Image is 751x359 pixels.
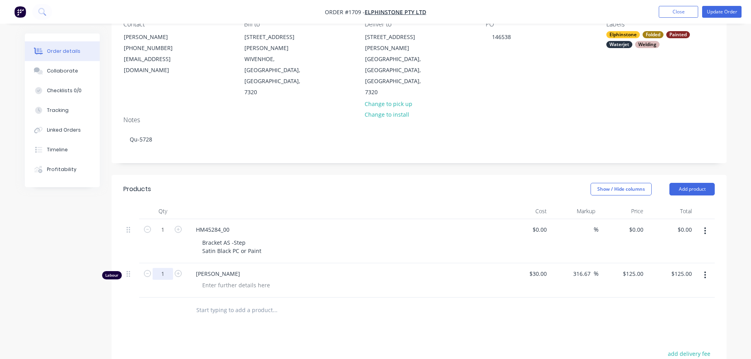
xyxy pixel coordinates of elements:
div: [STREET_ADDRESS][PERSON_NAME] [244,32,310,54]
span: [PERSON_NAME] [196,270,499,278]
div: WIVENHOE, [GEOGRAPHIC_DATA], [GEOGRAPHIC_DATA], 7320 [244,54,310,98]
button: Update Order [702,6,742,18]
div: Folded [643,31,663,38]
button: Collaborate [25,61,100,81]
div: Contact [123,20,231,28]
div: Qty [139,203,186,219]
button: Close [659,6,698,18]
button: Linked Orders [25,120,100,140]
input: Start typing to add a product... [196,302,354,318]
button: Add product [669,183,715,195]
div: Price [598,203,647,219]
div: Markup [550,203,598,219]
button: add delivery fee [664,348,715,359]
button: Order details [25,41,100,61]
div: [STREET_ADDRESS][PERSON_NAME][GEOGRAPHIC_DATA], [GEOGRAPHIC_DATA], [GEOGRAPHIC_DATA], 7320 [358,31,437,98]
div: Linked Orders [47,126,80,134]
div: Labels [606,20,714,28]
button: Tracking [25,100,100,120]
button: Change to pick up [360,98,416,109]
div: [PERSON_NAME] [124,32,189,43]
div: HM45284_00 [190,224,236,235]
div: Products [123,184,151,194]
div: Checklists 0/0 [47,87,81,94]
img: Factory [14,6,26,18]
div: Qu-5728 [123,127,715,151]
div: Order details [47,48,80,55]
button: Checklists 0/0 [25,81,100,100]
div: Tracking [47,107,68,114]
div: Notes [123,116,715,124]
div: Collaborate [47,67,78,74]
div: [GEOGRAPHIC_DATA], [GEOGRAPHIC_DATA], [GEOGRAPHIC_DATA], 7320 [365,54,430,98]
div: [PHONE_NUMBER] [124,43,189,54]
div: Waterjet [606,41,632,48]
button: Change to install [360,109,413,120]
div: Labour [102,271,122,279]
div: Painted [666,31,690,38]
div: [EMAIL_ADDRESS][DOMAIN_NAME] [124,54,189,76]
div: [STREET_ADDRESS][PERSON_NAME]WIVENHOE, [GEOGRAPHIC_DATA], [GEOGRAPHIC_DATA], 7320 [238,31,317,98]
div: PO [486,20,594,28]
span: % [594,225,598,234]
div: Cost [502,203,550,219]
button: Timeline [25,140,100,160]
button: Show / Hide columns [591,183,652,195]
div: [STREET_ADDRESS][PERSON_NAME] [365,32,430,54]
div: 146538 [486,31,517,43]
div: Elphinstone [606,31,640,38]
span: % [594,269,598,278]
div: [PERSON_NAME][PHONE_NUMBER][EMAIL_ADDRESS][DOMAIN_NAME] [117,31,196,76]
div: Bill to [244,20,352,28]
a: Elphinstone Pty Ltd [365,8,426,16]
div: Bracket AS -Step Satin Black PC or Paint [196,237,268,257]
span: Order #1709 - [325,8,365,16]
div: Profitability [47,166,76,173]
div: Welding [635,41,660,48]
div: Total [647,203,695,219]
div: Deliver to [365,20,473,28]
div: Timeline [47,146,67,153]
button: Profitability [25,160,100,179]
